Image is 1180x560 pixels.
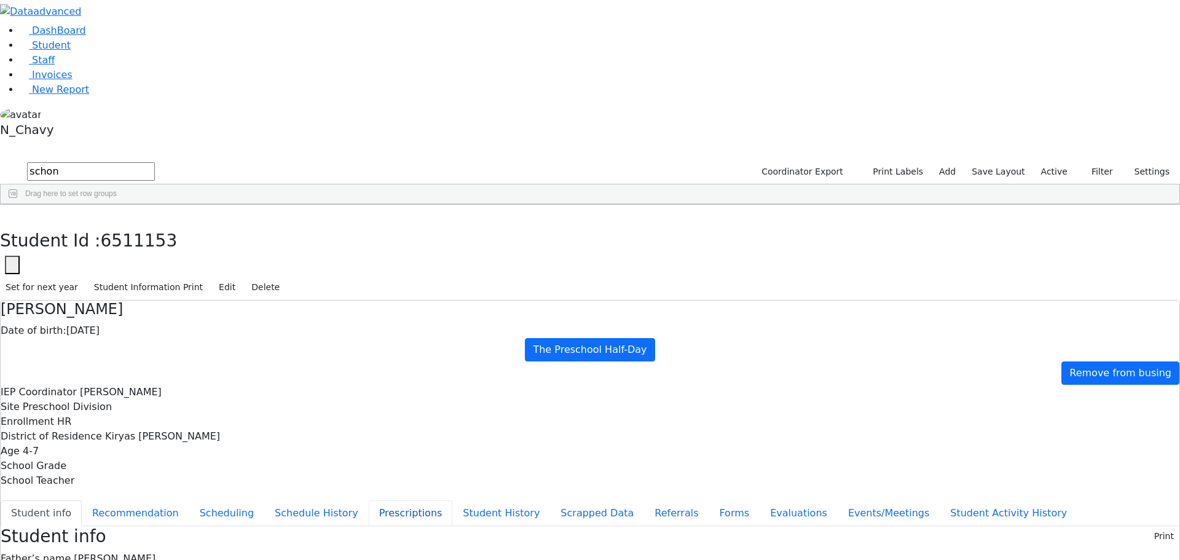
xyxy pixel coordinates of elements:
button: Referrals [644,500,709,526]
button: Evaluations [760,500,838,526]
button: Forms [709,500,760,526]
span: Student [32,39,71,51]
a: Invoices [20,69,73,81]
button: Print [1149,527,1179,546]
label: Site [1,400,20,414]
button: Student Information Print [88,278,208,297]
button: Recommendation [82,500,189,526]
button: Save Layout [966,162,1030,181]
span: 6511153 [101,231,178,251]
h3: Student info [1,526,106,547]
div: [DATE] [1,323,1179,338]
label: Enrollment [1,414,54,429]
button: Schedule History [264,500,369,526]
span: Remove from busing [1069,367,1171,379]
label: IEP Coordinator [1,385,77,400]
button: Student info [1,500,82,526]
a: New Report [20,84,89,95]
button: Settings [1119,162,1175,181]
span: Drag here to set row groups [25,189,117,198]
span: New Report [32,84,89,95]
input: Search [27,162,155,181]
button: Delete [246,278,285,297]
button: Scrapped Data [550,500,644,526]
label: Age [1,444,20,459]
button: Student Activity History [940,500,1077,526]
a: Remove from busing [1061,361,1179,385]
button: Scheduling [189,500,264,526]
button: Filter [1076,162,1119,181]
button: Prescriptions [369,500,453,526]
span: [PERSON_NAME] [80,386,162,398]
button: Student History [452,500,550,526]
a: Add [934,162,961,181]
label: School Grade [1,459,66,473]
button: Edit [213,278,241,297]
a: Staff [20,54,55,66]
span: 4-7 [23,445,39,457]
button: Coordinator Export [753,162,849,181]
span: Kiryas [PERSON_NAME] [105,430,220,442]
span: HR [57,416,71,427]
span: Staff [32,54,55,66]
a: The Preschool Half-Day [525,338,655,361]
h4: [PERSON_NAME] [1,301,1179,318]
label: District of Residence [1,429,102,444]
a: Student [20,39,71,51]
button: Print Labels [859,162,929,181]
a: DashBoard [20,25,86,36]
button: Events/Meetings [838,500,940,526]
span: DashBoard [32,25,86,36]
label: Date of birth: [1,323,66,338]
span: Invoices [32,69,73,81]
label: School Teacher [1,473,74,488]
label: Active [1036,162,1073,181]
span: Preschool Division [23,401,112,412]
